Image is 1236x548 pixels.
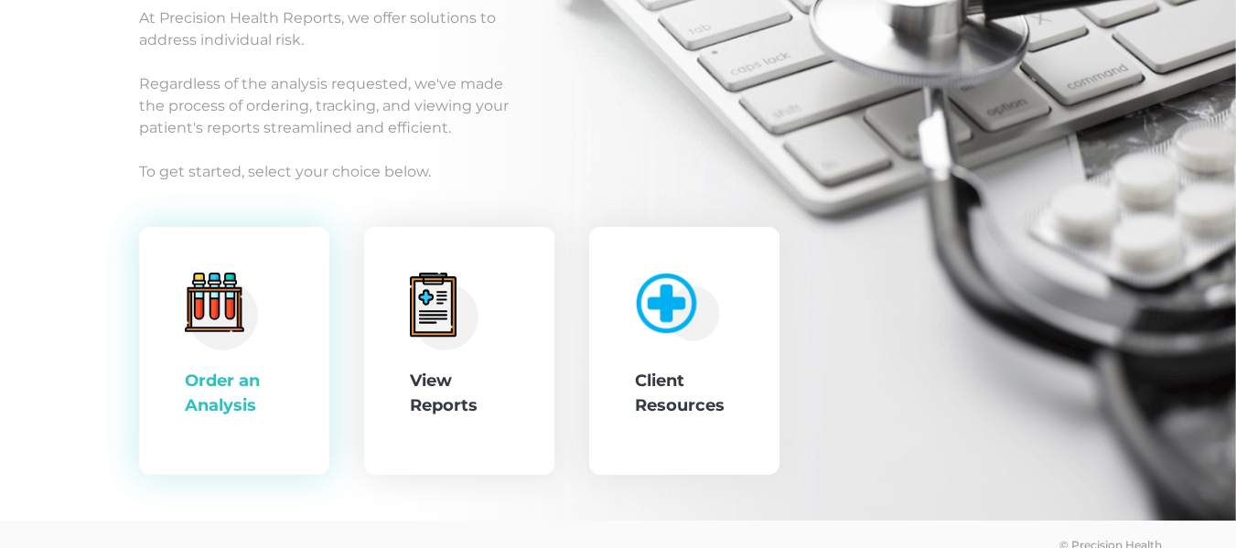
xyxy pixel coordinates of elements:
[139,73,1097,139] p: Regardless of the analysis requested, we've made the process of ordering, tracking, and viewing y...
[139,161,1097,183] p: To get started, select your choice below.
[627,264,721,342] img: client-resource.c5a3b187.png
[635,369,734,418] div: Client Resources
[185,369,284,418] div: Order an Analysis
[410,369,509,418] div: View Reports
[139,7,1097,51] p: At Precision Health Reports, we offer solutions to address individual risk.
